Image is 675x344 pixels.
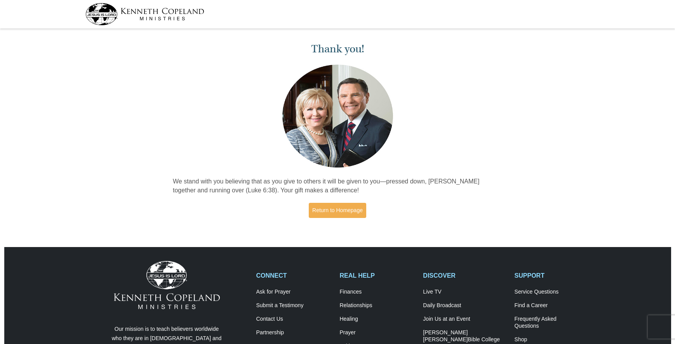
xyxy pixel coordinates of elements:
h2: REAL HELP [339,272,415,279]
img: Kenneth Copeland Ministries [114,261,220,309]
a: Relationships [339,302,415,309]
a: [PERSON_NAME] [PERSON_NAME]Bible College [423,329,506,343]
h2: SUPPORT [515,272,590,279]
a: Shop [515,336,590,343]
a: Frequently AskedQuestions [515,316,590,330]
a: Service Questions [515,289,590,296]
a: Live TV [423,289,506,296]
img: kcm-header-logo.svg [85,3,204,25]
h2: DISCOVER [423,272,506,279]
p: We stand with you believing that as you give to others it will be given to you—pressed down, [PER... [173,177,502,195]
h2: CONNECT [256,272,332,279]
a: Daily Broadcast [423,302,506,309]
a: Healing [339,316,415,323]
h1: Thank you! [173,43,502,55]
a: Ask for Prayer [256,289,332,296]
a: Contact Us [256,316,332,323]
a: Submit a Testimony [256,302,332,309]
span: Bible College [468,336,500,342]
a: Find a Career [515,302,590,309]
a: Finances [339,289,415,296]
a: Return to Homepage [309,203,366,218]
a: Prayer [339,329,415,336]
img: Kenneth and Gloria [280,63,395,169]
a: Partnership [256,329,332,336]
a: Join Us at an Event [423,316,506,323]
